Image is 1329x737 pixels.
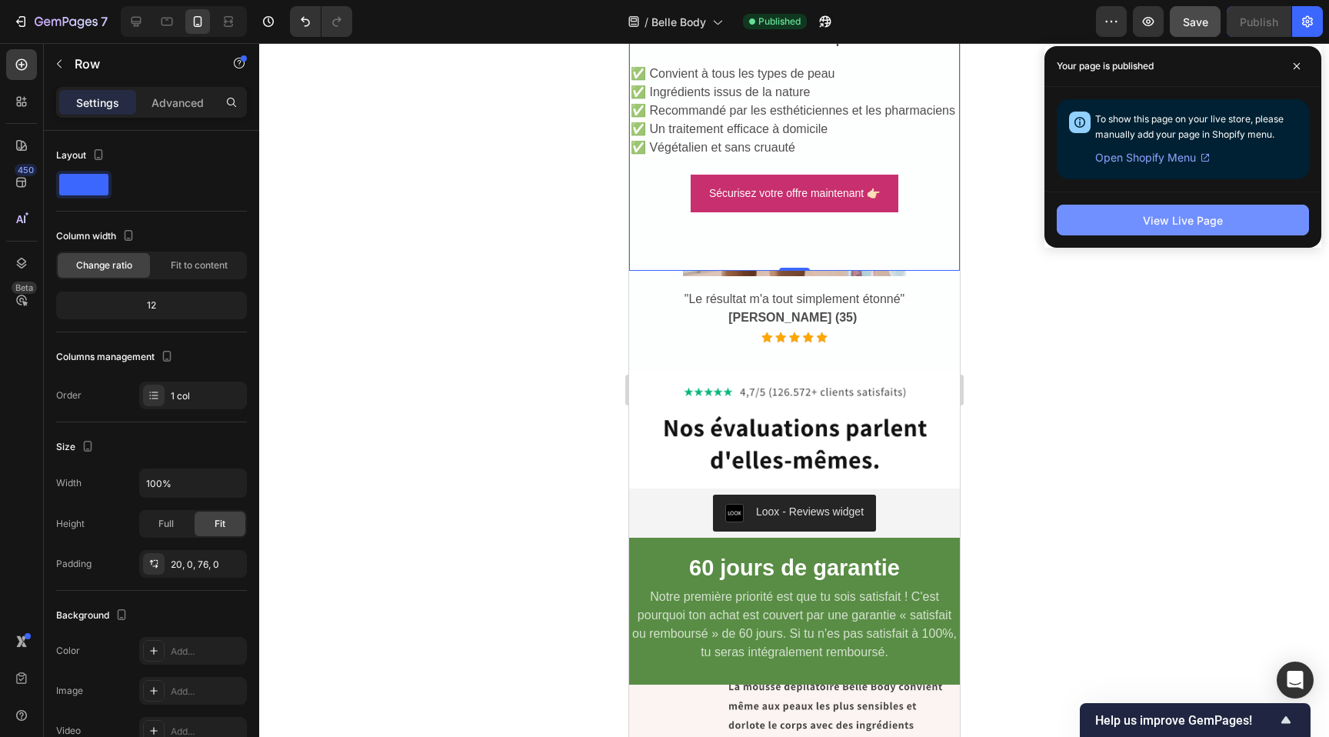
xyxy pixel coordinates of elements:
span: Change ratio [76,258,132,272]
input: Auto [140,469,246,497]
span: Fit to content [171,258,228,272]
button: View Live Page [1057,205,1309,235]
div: Add... [171,645,243,659]
span: Full [158,517,174,531]
div: 1 col [171,389,243,403]
div: 12 [59,295,244,316]
p: Settings [76,95,119,111]
span: Published [758,15,801,28]
div: Beta [12,282,37,294]
div: Size [56,437,97,458]
button: Publish [1227,6,1291,37]
button: Save [1170,6,1221,37]
div: Publish [1240,14,1278,30]
div: Undo/Redo [290,6,352,37]
div: Columns management [56,347,176,368]
div: Height [56,517,85,531]
div: Add... [171,685,243,699]
div: Layout [56,145,108,166]
div: 20, 0, 76, 0 [171,558,243,572]
span: Help us improve GemPages! [1095,713,1277,728]
div: Padding [56,557,92,571]
p: Row [75,55,205,73]
div: Open Intercom Messenger [1277,662,1314,699]
div: Order [56,389,82,402]
p: Your page is published [1057,58,1154,74]
div: Column width [56,226,138,247]
div: Color [56,644,80,658]
div: Width [56,476,82,490]
span: Belle Body [651,14,706,30]
iframe: Design area [629,43,960,737]
span: Save [1183,15,1208,28]
span: Fit [215,517,225,531]
button: 7 [6,6,115,37]
p: 7 [101,12,108,31]
span: / [645,14,648,30]
div: 450 [15,164,37,176]
span: Open Shopify Menu [1095,148,1196,167]
div: View Live Page [1143,212,1223,228]
div: Image [56,684,83,698]
button: Show survey - Help us improve GemPages! [1095,711,1295,729]
span: To show this page on your live store, please manually add your page in Shopify menu. [1095,113,1284,140]
div: Background [56,605,131,626]
p: Advanced [152,95,204,111]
